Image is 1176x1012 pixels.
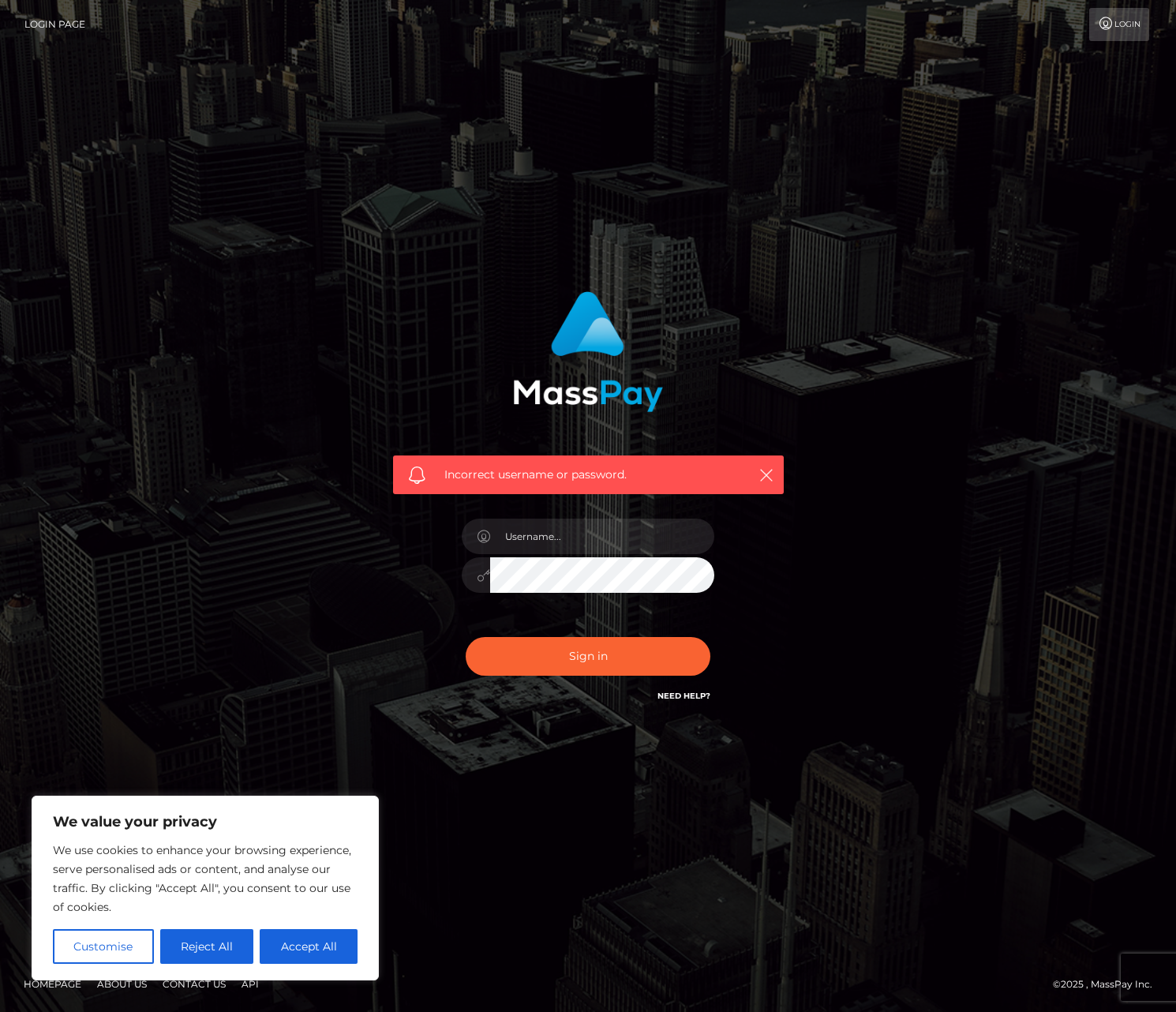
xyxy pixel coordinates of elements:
[91,972,153,996] a: About Us
[235,972,265,996] a: API
[513,291,663,412] img: MassPay Login
[32,796,379,980] div: We value your privacy
[24,8,85,41] a: Login Page
[1053,976,1164,993] div: © 2025 , MassPay Inc.
[53,812,358,831] p: We value your privacy
[53,929,154,964] button: Customise
[156,972,232,996] a: Contact Us
[17,972,88,996] a: Homepage
[466,637,710,676] button: Sign in
[1089,8,1149,41] a: Login
[444,467,732,483] span: Incorrect username or password.
[260,929,358,964] button: Accept All
[490,519,714,554] input: Username...
[657,691,710,701] a: Need Help?
[160,929,254,964] button: Reject All
[53,841,358,916] p: We use cookies to enhance your browsing experience, serve personalised ads or content, and analys...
